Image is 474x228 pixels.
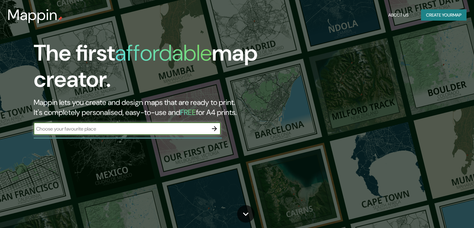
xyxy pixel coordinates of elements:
button: About Us [386,9,411,21]
input: Choose your favourite place [34,125,208,132]
button: Create yourmap [421,9,467,21]
h1: The first map creator. [34,40,271,97]
h3: Mappin [7,6,58,24]
h5: FREE [180,107,196,117]
h2: Mappin lets you create and design maps that are ready to print. It's completely personalised, eas... [34,97,271,117]
h1: affordable [115,38,212,67]
img: mappin-pin [58,16,63,21]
